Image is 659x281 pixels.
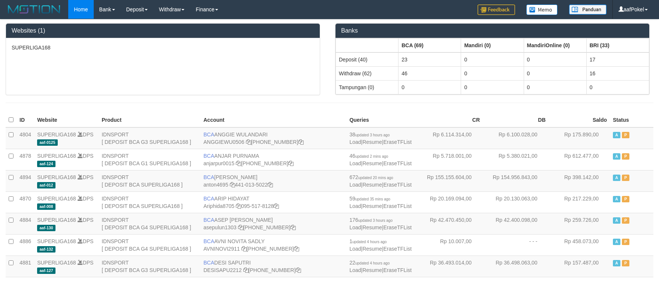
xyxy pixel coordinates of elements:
[349,182,361,188] a: Load
[238,224,243,230] a: Copy asepulun1303 to clipboard
[355,154,388,158] span: updated 2 mins ago
[37,268,55,274] span: aaf-127
[99,127,201,149] td: IDNSPORT [ DEPOSIT BCA G3 SUPERLIGA168 ]
[352,240,387,244] span: updated 4 hours ago
[236,203,241,209] a: Copy Ariphida8705 to clipboard
[34,149,99,170] td: DPS
[236,160,241,166] a: Copy anjarpur0015 to clipboard
[99,234,201,256] td: IDNSPORT [ DEPOSIT BCA G4 SUPERLIGA168 ]
[549,256,610,277] td: Rp 157.487,00
[204,217,214,223] span: BCA
[274,203,279,209] a: Copy 0955178128 to clipboard
[204,238,214,244] span: BCA
[349,153,412,166] span: | |
[288,160,294,166] a: Copy 4062281620 to clipboard
[16,234,34,256] td: 4886
[201,149,346,170] td: ANJAR PURNAMA [PHONE_NUMBER]
[549,191,610,213] td: Rp 217.229,00
[201,191,346,213] td: ARIP HIDAYAT 095-517-8128
[383,139,412,145] a: EraseTFList
[613,260,620,266] span: Active
[12,44,314,51] p: SUPERLIGA168
[362,203,382,209] a: Resume
[201,113,346,127] th: Account
[383,160,412,166] a: EraseTFList
[34,234,99,256] td: DPS
[613,153,620,160] span: Active
[37,260,76,266] a: SUPERLIGA168
[99,170,201,191] td: IDNSPORT [ DEPOSIT BCA SUPERLIGA168 ]
[37,217,76,223] a: SUPERLIGA168
[362,182,382,188] a: Resume
[613,196,620,202] span: Active
[417,127,483,149] td: Rp 6.114.314,00
[268,182,273,188] a: Copy 4410135022 to clipboard
[524,80,586,94] td: 0
[336,38,398,52] th: Group: activate to sort column ascending
[417,256,483,277] td: Rp 36.493.014,00
[362,224,382,230] a: Resume
[204,139,244,145] a: ANGGIEWU0506
[417,234,483,256] td: Rp 10.007,00
[483,127,548,149] td: Rp 6.100.028,00
[204,174,214,180] span: BCA
[349,203,361,209] a: Load
[336,80,398,94] td: Tampungan (0)
[362,160,382,166] a: Resume
[346,113,417,127] th: Queries
[524,52,586,67] td: 0
[398,52,461,67] td: 23
[483,113,548,127] th: DB
[6,4,63,15] img: MOTION_logo.png
[296,267,301,273] a: Copy 4062280453 to clipboard
[349,224,361,230] a: Load
[99,213,201,234] td: IDNSPORT [ DEPOSIT BCA G4 SUPERLIGA168 ]
[349,174,393,180] span: 672
[586,66,649,80] td: 16
[417,113,483,127] th: CR
[524,38,586,52] th: Group: activate to sort column ascending
[201,170,346,191] td: [PERSON_NAME] 441-013-5022
[349,238,412,252] span: | |
[398,66,461,80] td: 46
[349,260,412,273] span: | |
[349,246,361,252] a: Load
[622,196,629,202] span: Paused
[483,213,548,234] td: Rp 42.400.098,00
[613,175,620,181] span: Active
[243,267,249,273] a: Copy DESISAPU2212 to clipboard
[526,4,558,15] img: Button%20Memo.svg
[362,267,382,273] a: Resume
[298,139,304,145] a: Copy 4062213373 to clipboard
[204,196,214,202] span: BCA
[204,182,228,188] a: anton4695
[569,4,607,15] img: panduan.png
[204,132,214,138] span: BCA
[34,191,99,213] td: DPS
[483,149,548,170] td: Rp 5.380.021,00
[204,246,240,252] a: AVNINOVI2911
[549,149,610,170] td: Rp 612.477,00
[483,256,548,277] td: Rp 36.498.063,00
[349,132,412,145] span: | |
[417,213,483,234] td: Rp 42.470.450,00
[37,174,76,180] a: SUPERLIGA168
[291,224,296,230] a: Copy 4062281875 to clipboard
[246,139,251,145] a: Copy ANGGIEWU0506 to clipboard
[16,191,34,213] td: 4870
[613,132,620,138] span: Active
[349,260,389,266] span: 22
[586,38,649,52] th: Group: activate to sort column ascending
[613,239,620,245] span: Active
[524,66,586,80] td: 0
[16,149,34,170] td: 4878
[461,80,524,94] td: 0
[622,132,629,138] span: Paused
[336,52,398,67] td: Deposit (40)
[461,52,524,67] td: 0
[461,38,524,52] th: Group: activate to sort column ascending
[349,196,390,202] span: 59
[336,66,398,80] td: Withdraw (62)
[355,197,390,201] span: updated 35 mins ago
[294,246,299,252] a: Copy 4062280135 to clipboard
